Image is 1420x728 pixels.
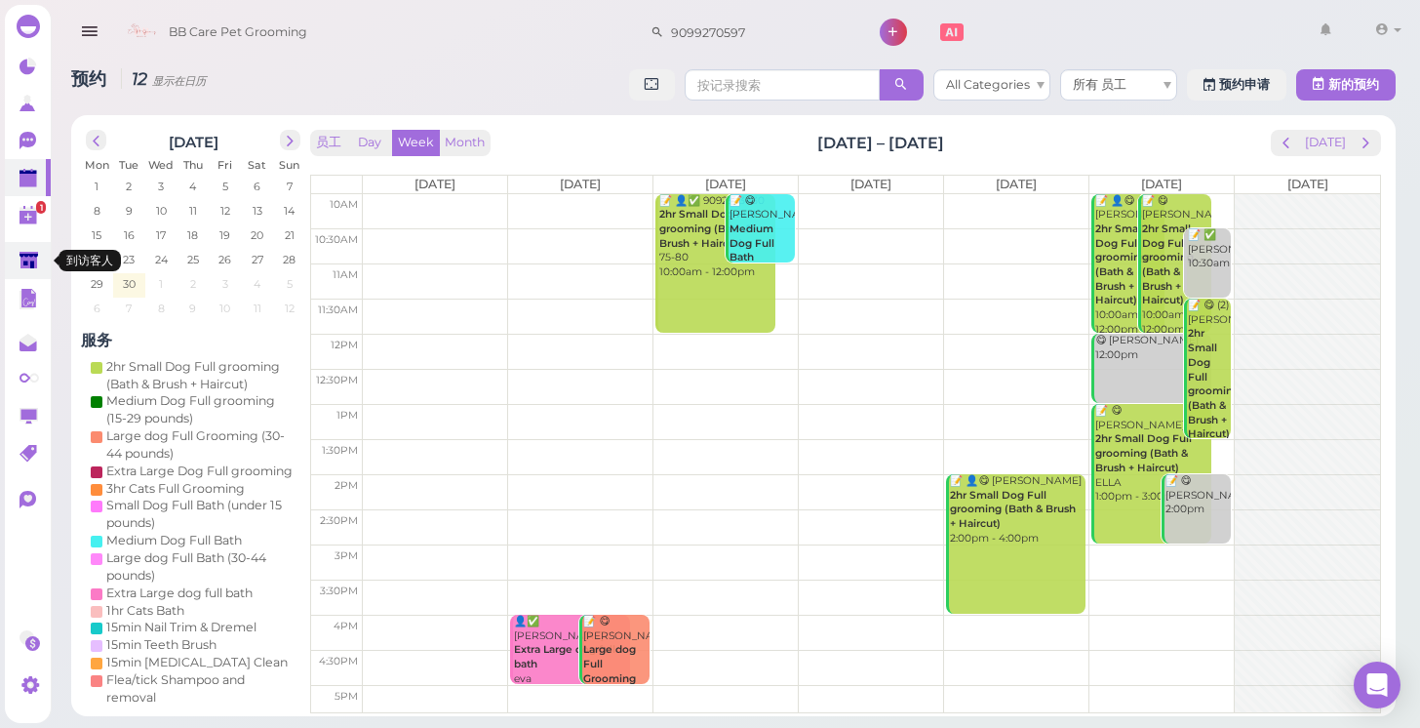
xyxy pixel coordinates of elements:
[187,178,198,195] span: 4
[285,178,295,195] span: 7
[996,177,1037,191] span: [DATE]
[59,250,121,271] div: 到访客人
[106,549,296,585] div: Large dog Full Bath (30-44 pounds)
[1354,662,1400,708] div: Open Intercom Messenger
[1188,327,1240,440] b: 2hr Small Dog Full grooming (Bath & Brush + Haircut)
[106,532,242,549] div: Medium Dog Full Bath
[106,480,245,498] div: 3hr Cats Full Grooming
[659,208,756,249] b: 2hr Small Dog Full grooming (Bath & Brush + Haircut)
[316,374,358,386] span: 12:30pm
[560,177,601,191] span: [DATE]
[188,275,198,293] span: 2
[1141,194,1211,338] div: 📝 😋 [PERSON_NAME] 10:00am - 12:00pm
[414,177,455,191] span: [DATE]
[1141,177,1182,191] span: [DATE]
[106,463,293,480] div: Extra Large Dog Full grooming
[89,275,105,293] span: 29
[106,427,296,463] div: Large dog Full Grooming (30-44 pounds)
[122,226,137,244] span: 16
[220,178,230,195] span: 5
[217,251,233,268] span: 26
[315,233,358,246] span: 10:30am
[280,130,300,150] button: next
[249,226,265,244] span: 20
[392,130,440,156] button: Week
[187,300,198,317] span: 9
[92,202,102,220] span: 8
[664,17,853,48] input: 查询客户
[1095,222,1147,306] b: 2hr Small Dog Full grooming (Bath & Brush + Haircut)
[156,178,166,195] span: 3
[335,690,358,703] span: 5pm
[169,5,307,60] span: BB Care Pet Grooming
[106,619,256,636] div: 15min Nail Trim & Dremel
[322,444,358,457] span: 1:30pm
[250,251,265,268] span: 27
[318,303,358,316] span: 11:30am
[218,202,232,220] span: 12
[330,198,358,211] span: 10am
[124,178,134,195] span: 2
[156,300,167,317] span: 8
[251,202,264,220] span: 13
[121,275,138,293] span: 30
[1271,130,1301,156] button: prev
[86,130,106,150] button: prev
[90,226,103,244] span: 15
[335,549,358,562] span: 3pm
[1094,404,1210,505] div: 📝 😋 [PERSON_NAME] ELLA 1:00pm - 3:00pm
[93,178,100,195] span: 1
[1187,228,1230,271] div: 📝 ✅ [PERSON_NAME] 10:30am
[121,251,137,268] span: 23
[154,202,169,220] span: 10
[729,194,795,295] div: 📝 😋 [PERSON_NAME] ELLA 10:00am
[106,585,253,602] div: Extra Large dog full bath
[248,158,266,172] span: Sat
[1094,334,1210,362] div: 😋 [PERSON_NAME] 12:00pm
[106,358,296,393] div: 2hr Small Dog Full grooming (Bath & Brush + Haircut)
[185,226,200,244] span: 18
[319,655,358,667] span: 4:30pm
[705,177,746,191] span: [DATE]
[850,177,891,191] span: [DATE]
[153,251,170,268] span: 24
[1187,299,1230,485] div: 📝 😋 (2) [PERSON_NAME] 11:30am - 1:30pm
[334,620,358,632] span: 4pm
[148,158,174,172] span: Wed
[81,331,305,349] h4: 服务
[217,226,232,244] span: 19
[285,275,295,293] span: 5
[730,222,774,263] b: Medium Dog Full Bath
[946,77,1030,92] span: All Categories
[106,654,288,671] div: 15min [MEDICAL_DATA] Clean
[217,158,232,172] span: Fri
[513,615,629,701] div: 👤✅ [PERSON_NAME] eva 4:00pm
[1164,474,1231,517] div: 📝 😋 [PERSON_NAME] 2:00pm
[1328,77,1379,92] span: 新的预约
[1296,69,1396,101] button: 新的预约
[106,707,185,724] div: De-shedding
[685,69,880,101] input: 按记录搜索
[124,300,134,317] span: 7
[85,158,109,172] span: Mon
[185,251,201,268] span: 25
[1287,177,1328,191] span: [DATE]
[119,158,138,172] span: Tue
[1142,222,1194,306] b: 2hr Small Dog Full grooming (Bath & Brush + Haircut)
[106,497,296,532] div: Small Dog Full Bath (under 15 pounds)
[1299,130,1352,156] button: [DATE]
[950,489,1076,530] b: 2hr Small Dog Full grooming (Bath & Brush + Haircut)
[279,158,299,172] span: Sun
[658,194,774,280] div: 📝 👤✅ 9092923430 75-80 10:00am - 12:00pm
[817,132,944,154] h2: [DATE] – [DATE]
[106,602,184,620] div: 1hr Cats Bath
[346,130,393,156] button: Day
[252,275,262,293] span: 4
[106,636,217,654] div: 15min Teeth Brush
[5,196,51,233] a: 1
[183,158,203,172] span: Thu
[152,74,206,88] small: 显示在日历
[169,130,218,151] h2: [DATE]
[949,474,1085,546] div: 📝 👤😋 [PERSON_NAME] 2:00pm - 4:00pm
[154,226,168,244] span: 17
